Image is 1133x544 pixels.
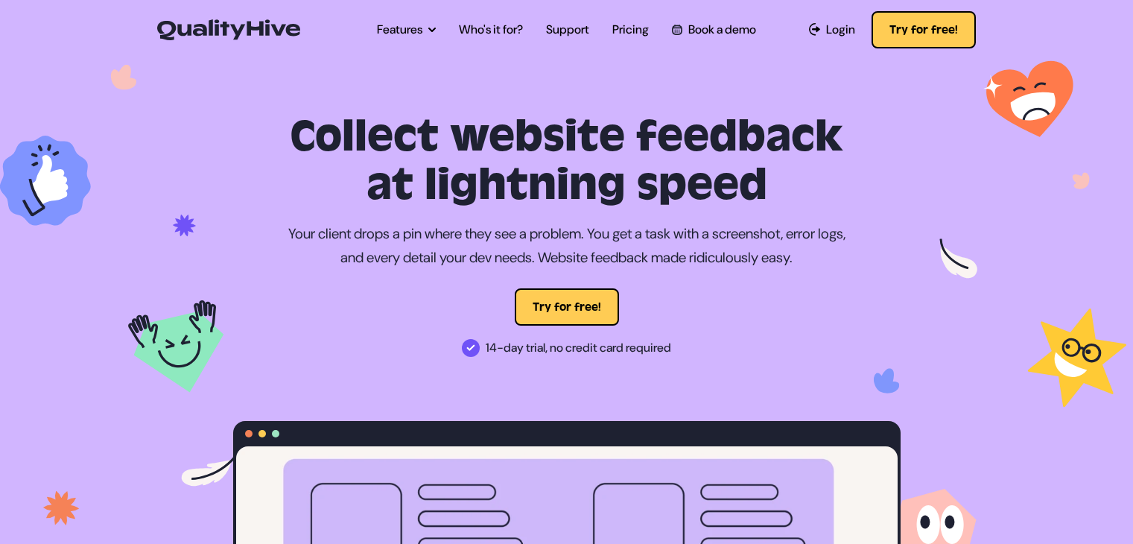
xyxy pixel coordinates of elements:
span: 14-day trial, no credit card required [486,336,671,360]
img: 14-day trial, no credit card required [462,339,480,357]
a: Support [546,21,589,39]
a: Book a demo [672,21,755,39]
p: Your client drops a pin where they see a problem. You get a task with a screenshot, error logs, a... [288,222,846,271]
button: Try for free! [872,11,976,48]
span: Login [826,21,855,39]
a: Who's it for? [459,21,523,39]
img: Book a QualityHive Demo [672,25,682,34]
h1: Collect website feedback at lightning speed [233,113,901,210]
a: Pricing [612,21,649,39]
a: Login [809,21,856,39]
img: QualityHive - Bug Tracking Tool [157,19,300,40]
button: Try for free! [515,288,619,326]
a: Features [377,21,436,39]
